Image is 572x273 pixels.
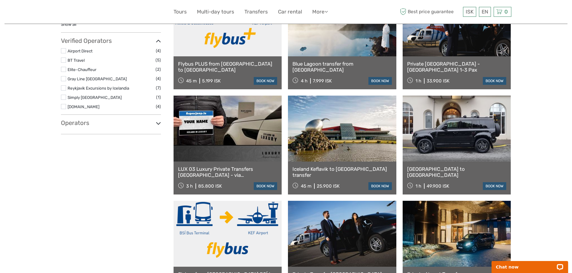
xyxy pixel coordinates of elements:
[416,183,421,189] span: 1 h
[156,57,161,64] span: (5)
[61,119,161,126] h3: Operators
[368,77,392,85] a: book now
[68,58,85,63] a: BT Travel
[178,61,277,73] a: Flybus PLUS from [GEOGRAPHIC_DATA] to [GEOGRAPHIC_DATA]
[301,78,307,84] span: 4 h
[186,183,193,189] span: 3 h
[427,183,449,189] div: 49.900 ISK
[301,183,311,189] span: 45 m
[244,7,268,16] a: Transfers
[61,22,76,27] a: Show all
[61,37,161,44] h3: Verified Operators
[466,9,474,15] span: ISK
[312,7,328,16] a: More
[399,7,462,17] span: Best price guarantee
[317,183,340,189] div: 25.900 ISK
[156,75,161,82] span: (4)
[156,94,161,101] span: (1)
[254,182,277,190] a: book now
[68,95,122,100] a: Simply [GEOGRAPHIC_DATA]
[407,61,507,73] a: Private [GEOGRAPHIC_DATA] - [GEOGRAPHIC_DATA] 1-3 Pax
[68,49,92,53] a: Airport Direct
[68,104,99,109] a: [DOMAIN_NAME]
[479,7,491,17] div: EN
[254,77,277,85] a: book now
[483,182,506,190] a: book now
[278,7,302,16] a: Car rental
[156,85,161,91] span: (7)
[197,7,234,16] a: Multi-day tours
[427,78,449,84] div: 33.900 ISK
[68,86,129,91] a: Reykjavik Excursions by Icelandia
[483,77,506,85] a: book now
[156,47,161,54] span: (4)
[202,78,221,84] div: 5.199 ISK
[292,166,392,178] a: Iceland Keflavik to [GEOGRAPHIC_DATA] transfer
[313,78,332,84] div: 7.999 ISK
[156,103,161,110] span: (4)
[186,78,197,84] span: 45 m
[504,9,509,15] span: 0
[174,7,187,16] a: Tours
[68,76,127,81] a: Gray Line [GEOGRAPHIC_DATA]
[488,254,572,273] iframe: LiveChat chat widget
[368,182,392,190] a: book now
[407,166,507,178] a: [GEOGRAPHIC_DATA] to [GEOGRAPHIC_DATA]
[156,66,161,73] span: (2)
[198,183,222,189] div: 85.800 ISK
[416,78,421,84] span: 1 h
[292,61,392,73] a: Blue Lagoon transfer from [GEOGRAPHIC_DATA]
[178,166,277,178] a: LUX 03 Luxury Private Transfers [GEOGRAPHIC_DATA] - via [GEOGRAPHIC_DATA] or via [GEOGRAPHIC_DATA...
[68,67,96,72] a: Elite-Chauffeur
